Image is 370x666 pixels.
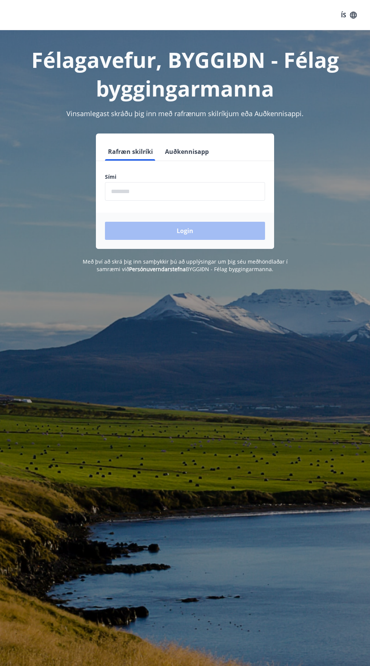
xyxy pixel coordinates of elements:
[83,258,288,273] span: Með því að skrá þig inn samþykkir þú að upplýsingar um þig séu meðhöndlaðar í samræmi við BYGGIÐN...
[105,173,265,181] label: Sími
[337,8,361,22] button: ÍS
[9,45,361,103] h1: Félagavefur, BYGGIÐN - Félag byggingarmanna
[129,265,186,273] a: Persónuverndarstefna
[162,143,212,161] button: Auðkennisapp
[66,109,304,118] span: Vinsamlegast skráðu þig inn með rafrænum skilríkjum eða Auðkennisappi.
[105,143,156,161] button: Rafræn skilríki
